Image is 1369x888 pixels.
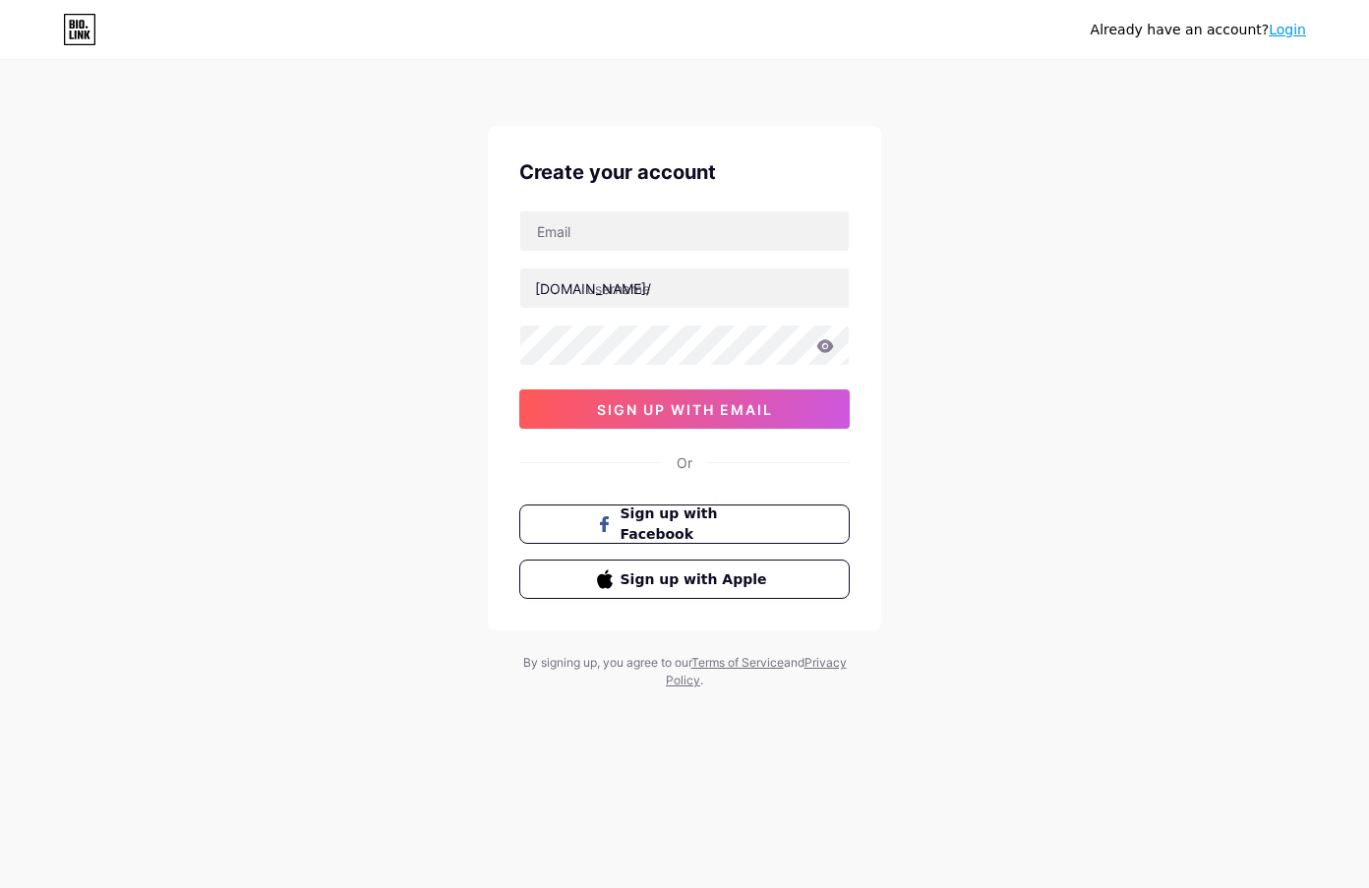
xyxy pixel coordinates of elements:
div: Create your account [519,157,850,187]
span: Sign up with Apple [621,569,773,590]
div: [DOMAIN_NAME]/ [535,278,651,299]
button: sign up with email [519,389,850,429]
button: Sign up with Facebook [519,504,850,544]
span: Sign up with Facebook [621,503,773,545]
input: username [520,268,849,308]
input: Email [520,211,849,251]
div: By signing up, you agree to our and . [517,654,852,689]
a: Terms of Service [691,655,784,670]
span: sign up with email [597,401,773,418]
a: Login [1269,22,1306,37]
div: Or [677,452,692,473]
button: Sign up with Apple [519,560,850,599]
div: Already have an account? [1091,20,1306,40]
